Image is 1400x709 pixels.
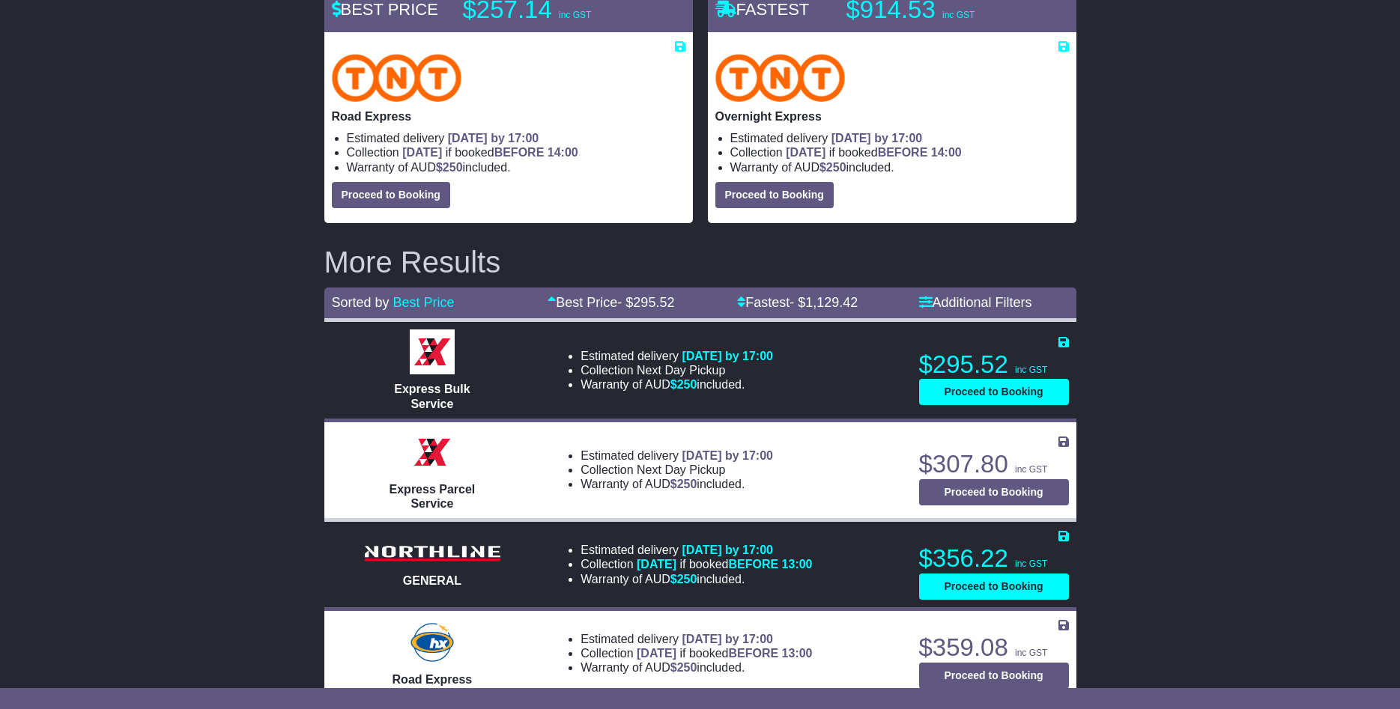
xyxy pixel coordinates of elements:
[670,378,697,391] span: $
[919,573,1069,600] button: Proceed to Booking
[347,160,685,174] li: Warranty of AUD included.
[347,131,685,145] li: Estimated delivery
[715,109,1069,124] p: Overnight Express
[332,182,450,208] button: Proceed to Booking
[730,131,1069,145] li: Estimated delivery
[347,145,685,159] li: Collection
[819,161,846,174] span: $
[728,558,778,570] span: BEFORE
[637,558,812,570] span: if booked
[357,541,507,566] img: Northline Distribution: GENERAL
[403,574,461,587] span: GENERAL
[682,544,773,556] span: [DATE] by 17:00
[617,295,674,310] span: - $
[637,463,725,476] span: Next Day Pickup
[494,146,545,159] span: BEFORE
[332,295,390,310] span: Sorted by
[581,349,773,363] li: Estimated delivery
[581,660,812,675] li: Warranty of AUD included.
[394,383,470,410] span: Express Bulk Service
[715,182,834,208] button: Proceed to Booking
[730,145,1069,159] li: Collection
[581,377,773,392] li: Warranty of AUD included.
[324,246,1076,279] h2: More Results
[548,146,578,159] span: 14:00
[782,647,813,660] span: 13:00
[393,295,455,310] a: Best Price
[786,146,961,159] span: if booked
[581,448,773,463] li: Estimated delivery
[581,477,773,491] li: Warranty of AUD included.
[1015,559,1047,569] span: inc GST
[436,161,463,174] span: $
[637,647,676,660] span: [DATE]
[682,449,773,462] span: [DATE] by 17:00
[919,544,1069,573] p: $356.22
[581,646,812,660] li: Collection
[782,558,813,570] span: 13:00
[670,661,697,674] span: $
[637,364,725,377] span: Next Day Pickup
[677,478,697,490] span: 250
[919,633,1069,663] p: $359.08
[390,483,476,510] span: Express Parcel Service
[581,632,812,646] li: Estimated delivery
[919,379,1069,405] button: Proceed to Booking
[410,329,455,374] img: Border Express: Express Bulk Service
[682,633,773,645] span: [DATE] by 17:00
[637,558,676,570] span: [DATE]
[931,146,962,159] span: 14:00
[1015,365,1047,375] span: inc GST
[728,647,778,660] span: BEFORE
[737,295,858,310] a: Fastest- $1,129.42
[677,378,697,391] span: 250
[677,661,697,674] span: 250
[878,146,928,159] span: BEFORE
[919,663,1069,689] button: Proceed to Booking
[919,350,1069,380] p: $295.52
[407,620,457,665] img: Hunter Express: Road Express
[670,573,697,585] span: $
[443,161,463,174] span: 250
[581,572,812,586] li: Warranty of AUD included.
[1015,648,1047,658] span: inc GST
[581,543,812,557] li: Estimated delivery
[786,146,825,159] span: [DATE]
[402,146,578,159] span: if booked
[919,449,1069,479] p: $307.80
[730,160,1069,174] li: Warranty of AUD included.
[410,430,455,475] img: Border Express: Express Parcel Service
[919,295,1032,310] a: Additional Filters
[942,10,975,20] span: inc GST
[637,647,812,660] span: if booked
[790,295,858,310] span: - $
[919,479,1069,505] button: Proceed to Booking
[581,463,773,477] li: Collection
[682,350,773,362] span: [DATE] by 17:00
[448,132,539,144] span: [DATE] by 17:00
[332,54,462,102] img: TNT Domestic: Road Express
[715,54,846,102] img: TNT Domestic: Overnight Express
[677,573,697,585] span: 250
[581,363,773,377] li: Collection
[581,557,812,571] li: Collection
[548,295,674,310] a: Best Price- $295.52
[826,161,846,174] span: 250
[1015,464,1047,475] span: inc GST
[393,673,473,686] span: Road Express
[402,146,442,159] span: [DATE]
[670,478,697,490] span: $
[805,295,858,310] span: 1,129.42
[332,109,685,124] p: Road Express
[633,295,674,310] span: 295.52
[831,132,923,144] span: [DATE] by 17:00
[559,10,591,20] span: inc GST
